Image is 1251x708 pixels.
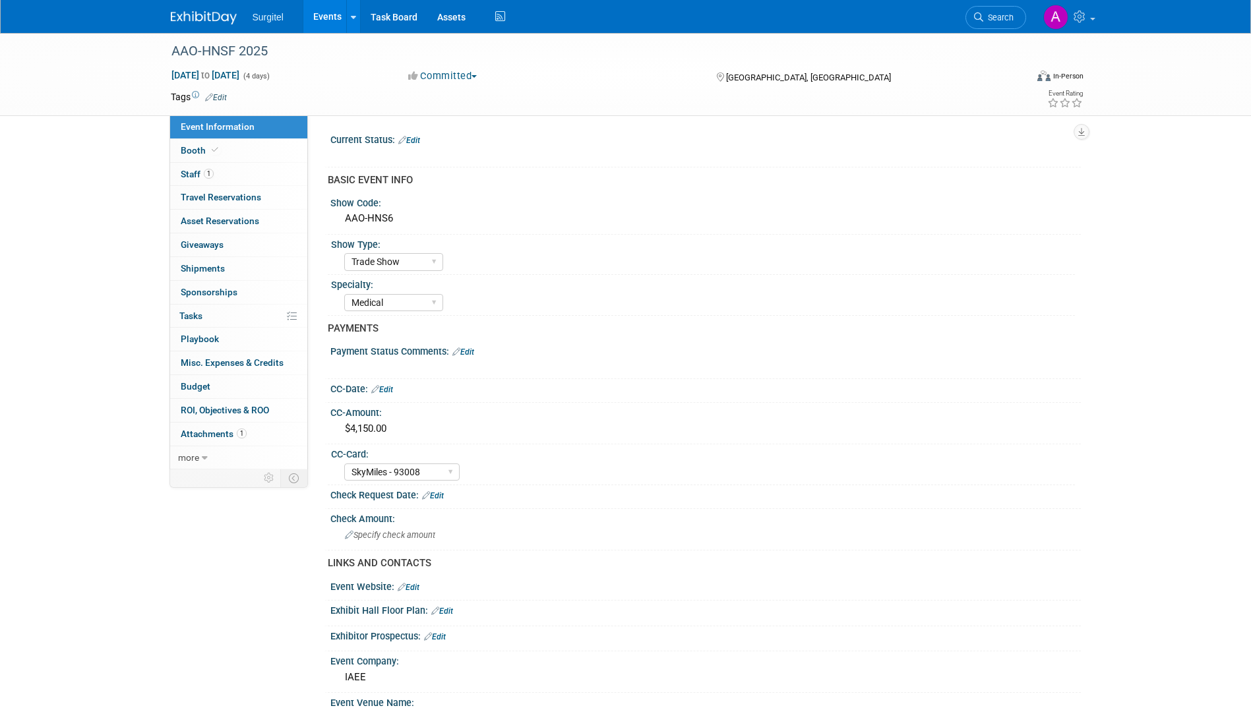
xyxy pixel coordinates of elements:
[181,381,210,392] span: Budget
[178,452,199,463] span: more
[345,530,435,540] span: Specify check amount
[170,281,307,304] a: Sponsorships
[371,385,393,394] a: Edit
[1047,90,1083,97] div: Event Rating
[170,210,307,233] a: Asset Reservations
[340,667,1071,688] div: IAEE
[181,192,261,202] span: Travel Reservations
[404,69,482,83] button: Committed
[170,115,307,138] a: Event Information
[1037,71,1051,81] img: Format-Inperson.png
[328,322,1071,336] div: PAYMENTS
[181,405,269,415] span: ROI, Objectives & ROO
[330,626,1081,643] div: Exhibitor Prospectus:
[170,186,307,209] a: Travel Reservations
[237,428,247,438] span: 1
[330,130,1081,147] div: Current Status:
[242,72,270,80] span: (4 days)
[431,606,453,616] a: Edit
[331,275,1075,291] div: Specialty:
[398,136,420,145] a: Edit
[204,169,214,179] span: 1
[948,69,1084,88] div: Event Format
[170,446,307,469] a: more
[340,208,1071,229] div: AAO-HNS6
[170,305,307,328] a: Tasks
[170,399,307,422] a: ROI, Objectives & ROO
[170,351,307,374] a: Misc. Expenses & Credits
[171,11,237,24] img: ExhibitDay
[340,419,1071,439] div: $4,150.00
[331,235,1075,251] div: Show Type:
[452,347,474,357] a: Edit
[330,485,1081,502] div: Check Request Date:
[170,328,307,351] a: Playbook
[258,469,281,487] td: Personalize Event Tab Strip
[398,583,419,592] a: Edit
[330,651,1081,668] div: Event Company:
[424,632,446,641] a: Edit
[199,70,212,80] span: to
[181,169,214,179] span: Staff
[280,469,307,487] td: Toggle Event Tabs
[171,69,240,81] span: [DATE] [DATE]
[330,379,1081,396] div: CC-Date:
[212,146,218,154] i: Booth reservation complete
[983,13,1014,22] span: Search
[330,403,1081,419] div: CC-Amount:
[328,173,1071,187] div: BASIC EVENT INFO
[330,601,1081,618] div: Exhibit Hall Floor Plan:
[167,40,1006,63] div: AAO-HNSF 2025
[181,239,224,250] span: Giveaways
[170,257,307,280] a: Shipments
[181,428,247,439] span: Attachments
[253,12,284,22] span: Surgitel
[330,341,1081,359] div: Payment Status Comments:
[181,263,225,274] span: Shipments
[328,556,1071,570] div: LINKS AND CONTACTS
[181,357,284,368] span: Misc. Expenses & Credits
[1043,5,1068,30] img: Antoinette DePetro
[181,334,219,344] span: Playbook
[331,444,1075,461] div: CC-Card:
[965,6,1026,29] a: Search
[422,491,444,500] a: Edit
[330,509,1081,525] div: Check Amount:
[330,193,1081,210] div: Show Code:
[181,145,221,156] span: Booth
[726,73,891,82] span: [GEOGRAPHIC_DATA], [GEOGRAPHIC_DATA]
[170,233,307,256] a: Giveaways
[181,216,259,226] span: Asset Reservations
[181,287,237,297] span: Sponsorships
[330,577,1081,594] div: Event Website:
[181,121,255,132] span: Event Information
[179,310,202,321] span: Tasks
[170,375,307,398] a: Budget
[205,93,227,102] a: Edit
[170,423,307,446] a: Attachments1
[170,163,307,186] a: Staff1
[171,90,227,103] td: Tags
[170,139,307,162] a: Booth
[1053,71,1083,81] div: In-Person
